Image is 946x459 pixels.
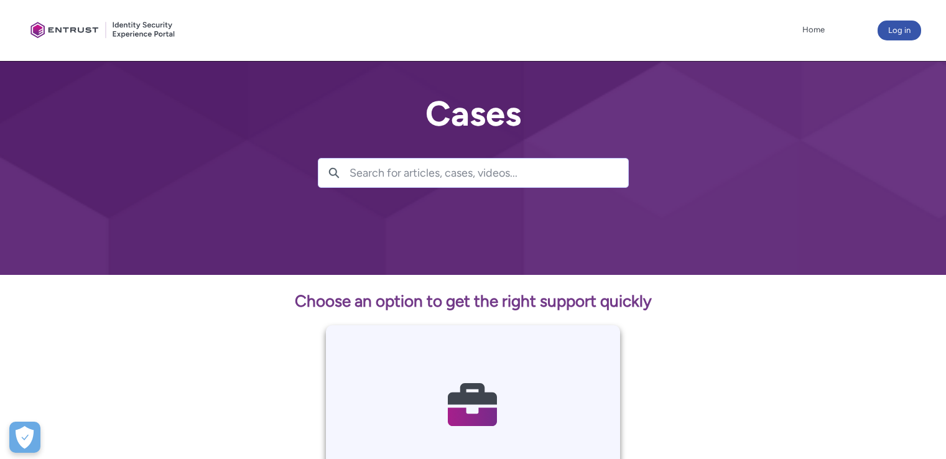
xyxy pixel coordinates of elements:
p: Choose an option to get the right support quickly [163,289,784,313]
h2: Cases [318,95,629,133]
a: Home [799,21,828,39]
button: Open Preferences [9,422,40,453]
button: Search [318,159,350,187]
button: Log in [878,21,921,40]
div: Cookie Preferences [9,422,40,453]
input: Search for articles, cases, videos... [350,159,628,187]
